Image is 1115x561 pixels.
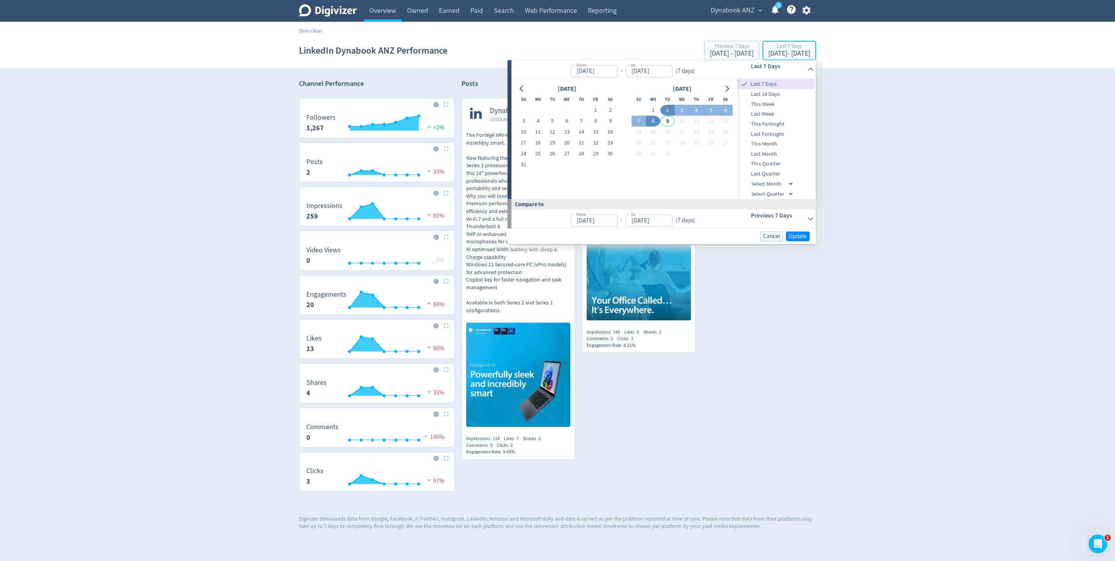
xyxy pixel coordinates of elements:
button: 29 [646,149,660,159]
strong: 13 [306,344,314,353]
button: Dynabook ANZ [708,4,764,17]
th: Saturday [718,94,732,105]
svg: Engagements 20 [302,291,451,311]
button: 22 [646,138,660,149]
button: 16 [603,127,617,138]
th: Wednesday [560,94,574,105]
button: Last 7 Days[DATE]- [DATE] [762,41,816,60]
dt: Followers [306,113,336,122]
button: 13 [560,127,574,138]
button: 10 [675,116,689,127]
h6: Last 7 Days [751,61,804,71]
div: Select Quarter [751,189,796,199]
button: 4 [689,105,704,116]
button: 7 [631,116,646,127]
button: 1 [646,105,660,116]
span: Last 7 Days [749,80,814,88]
button: Previous 7 Days[DATE] - [DATE] [704,41,759,60]
button: 1 [589,105,603,116]
svg: Video Views 0 [302,246,451,267]
span: Dynabook ANZ [490,107,539,115]
button: 19 [545,138,559,149]
img: negative-performance.svg [425,301,433,306]
th: Thursday [574,94,589,105]
strong: 3 [306,477,310,486]
th: Tuesday [545,94,559,105]
span: 97% [425,477,444,485]
button: 13 [718,116,732,127]
span: 10:08 AM [DATE] AEST [490,115,539,123]
div: from-to(7 days)Previous 7 Days [512,210,816,228]
a: Dynabook ANZ9:32 AM [DATE] AESTBusiness [DATE] is global and your technology should be too. With ... [582,98,695,323]
th: Monday [646,94,660,105]
span: 81% [425,212,444,220]
button: 7 [574,116,589,127]
img: https://media.cf.digivizer.com/images/linkedin-62015011-urn:li:share:7368796881272926208-5f513430... [466,323,570,427]
button: 3 [516,116,531,127]
div: Likes [624,329,643,336]
span: 2 [538,435,541,442]
span: Last Month [738,150,814,158]
div: Last Fortnight [738,129,814,139]
svg: Shares 4 [302,379,451,400]
button: 20 [560,138,574,149]
button: 10 [516,127,531,138]
svg: Clicks 3 [302,467,451,488]
div: Comments [466,442,497,449]
img: positive-performance.svg [425,124,433,129]
div: Last 7 Days [768,44,810,50]
button: 24 [675,138,689,149]
span: Update [789,233,807,239]
div: Last Week [738,109,814,119]
button: 9 [603,116,617,127]
strong: 4 [306,388,310,398]
button: 2 [603,105,617,116]
div: from-to(7 days)Last 7 Days [512,79,816,199]
button: 5 [545,116,559,127]
div: Previous 7 Days [710,44,753,50]
p: The Portégé X40-M. Powerfully sleek and incredibly smart. Now featuring the latest Intel® Core™ U... [466,131,570,314]
span: This Quarter [738,160,814,168]
img: negative-performance.svg [422,433,430,439]
span: Last Quarter [738,170,814,178]
img: negative-performance.svg [425,212,433,218]
h1: LinkedIn Dynabook ANZ Performance [299,38,447,63]
th: Sunday [631,94,646,105]
button: 26 [704,138,718,149]
button: 5 [704,105,718,116]
strong: 0 [306,256,310,265]
svg: Impressions 259 [302,202,451,223]
span: Last Week [738,110,814,119]
div: Select Month [751,179,796,189]
strong: 2 [306,168,310,177]
div: [DATE] [670,84,694,94]
span: 7 [516,435,519,442]
button: 8 [646,116,660,127]
span: Last 14 Days [738,90,814,99]
button: 27 [718,138,732,149]
button: 17 [675,127,689,138]
h2: Posts [461,79,478,91]
img: Placeholder [444,102,449,107]
th: Friday [704,94,718,105]
iframe: Intercom live chat [1089,535,1107,553]
span: 33% [425,389,444,397]
button: 6 [560,116,574,127]
p: Digivizer downloads data from Google, Facebook, X (Twitter), Instagram, LinkedIn, Amazon and Micr... [299,515,816,530]
button: 12 [545,127,559,138]
div: Clicks [617,336,638,342]
button: 14 [631,127,646,138]
button: 16 [661,127,675,138]
dt: Comments [306,423,339,432]
div: Clicks [497,442,517,449]
button: 25 [531,149,545,159]
div: - [617,66,626,75]
span: 80% [425,344,444,352]
div: Last Month [738,149,814,159]
div: [DATE] - [DATE] [710,50,753,57]
button: 26 [545,149,559,159]
span: 2 [659,329,661,335]
button: 3 [675,105,689,116]
svg: Followers 1,267 [302,114,451,135]
div: This Quarter [738,159,814,169]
